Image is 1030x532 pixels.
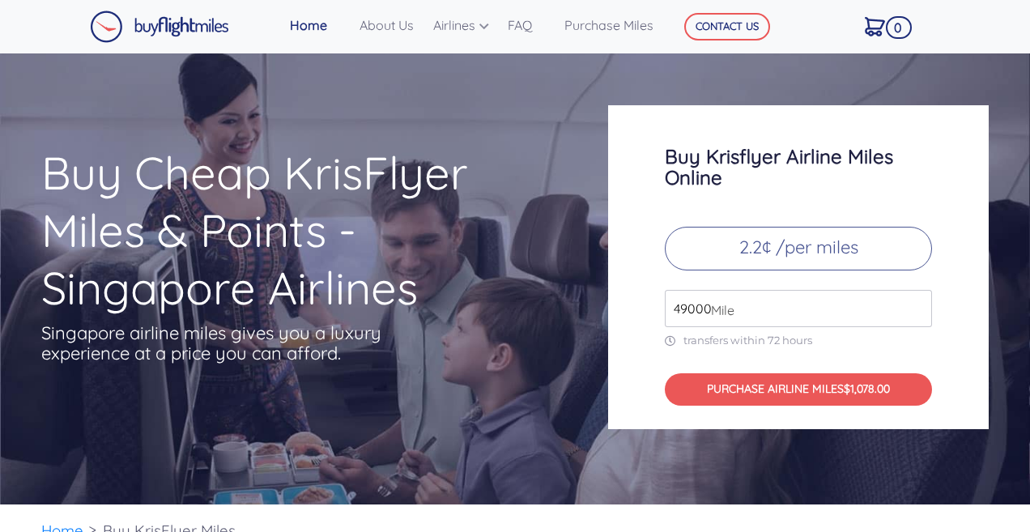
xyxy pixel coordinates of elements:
span: $1,078.00 [844,381,890,396]
span: Mile [703,300,734,320]
a: 0 [858,9,908,43]
p: Singapore airline miles gives you a luxury experience at a price you can afford. [41,323,406,364]
button: PURCHASE AIRLINE MILES$1,078.00 [665,373,932,406]
a: Airlines [427,9,501,41]
img: Buy Flight Miles Logo [90,11,229,43]
a: Home [283,9,353,41]
p: transfers within 72 hours [665,334,932,347]
a: Purchase Miles [558,9,661,41]
a: FAQ [501,9,558,41]
a: About Us [353,9,426,41]
img: Cart [865,17,885,36]
p: 2.2¢ /per miles [665,227,932,270]
h1: Buy Cheap KrisFlyer Miles & Points - Singapore Airlines [41,144,545,317]
span: 0 [886,16,912,39]
button: CONTACT US [684,13,770,40]
a: Buy Flight Miles Logo [90,6,229,47]
h3: Buy Krisflyer Airline Miles Online [665,146,932,188]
